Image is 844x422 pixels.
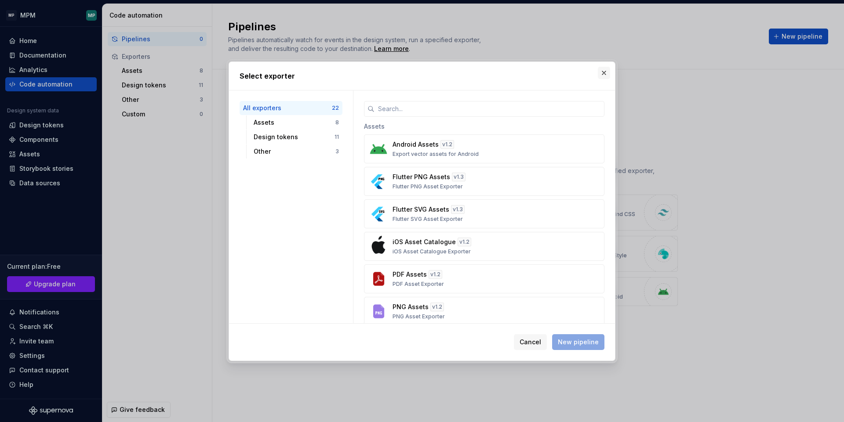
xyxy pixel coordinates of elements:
p: iOS Asset Catalogue [393,238,456,246]
span: Cancel [520,338,541,346]
div: Design tokens [254,133,335,141]
p: Android Assets [393,140,439,149]
input: Search... [375,101,604,117]
p: Flutter PNG Asset Exporter [393,183,463,190]
p: iOS Asset Catalogue Exporter [393,248,471,255]
p: PNG Assets [393,303,429,311]
button: PDF Assetsv1.2PDF Asset Exporter [364,264,604,293]
div: Assets [254,118,335,127]
button: Android Assetsv1.2Export vector assets for Android [364,134,604,163]
p: PNG Asset Exporter [393,313,445,320]
div: 22 [332,105,339,112]
div: All exporters [243,104,332,112]
button: Other3 [250,144,342,159]
div: 11 [335,133,339,141]
div: 3 [335,148,339,155]
p: PDF Asset Exporter [393,281,444,288]
button: Cancel [514,334,547,350]
p: Flutter SVG Asset Exporter [393,216,463,223]
button: PNG Assetsv1.2PNG Asset Exporter [364,297,604,326]
div: v 1.3 [451,205,465,214]
div: Other [254,147,335,156]
div: v 1.2 [440,140,454,149]
div: v 1.2 [429,270,442,279]
div: 8 [335,119,339,126]
button: All exporters22 [240,101,342,115]
div: v 1.2 [430,303,444,311]
div: v 1.2 [458,238,471,246]
button: Design tokens11 [250,130,342,144]
p: Flutter SVG Assets [393,205,449,214]
button: iOS Asset Cataloguev1.2iOS Asset Catalogue Exporter [364,232,604,261]
h2: Select exporter [240,71,604,81]
p: PDF Assets [393,270,427,279]
button: Flutter SVG Assetsv1.3Flutter SVG Asset Exporter [364,199,604,228]
p: Flutter PNG Assets [393,173,450,181]
div: Assets [364,117,604,134]
button: Assets8 [250,115,342,130]
div: v 1.3 [452,173,466,181]
p: Export vector assets for Android [393,151,479,158]
button: Flutter PNG Assetsv1.3Flutter PNG Asset Exporter [364,167,604,196]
